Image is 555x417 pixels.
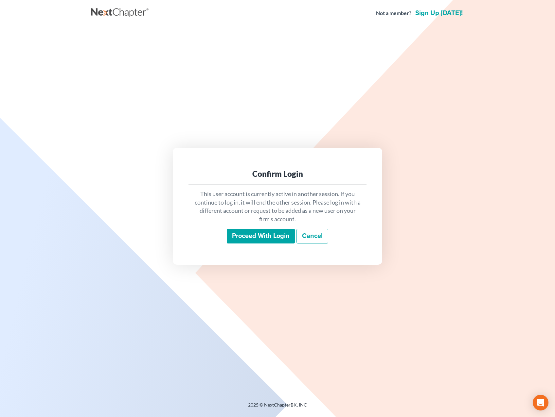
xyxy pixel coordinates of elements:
[91,402,464,413] div: 2025 © NextChapterBK, INC
[194,190,361,224] p: This user account is currently active in another session. If you continue to log in, it will end ...
[376,9,411,17] strong: Not a member?
[414,10,464,16] a: Sign up [DATE]!
[227,229,295,244] input: Proceed with login
[194,169,361,179] div: Confirm Login
[533,395,548,410] div: Open Intercom Messenger
[296,229,328,244] a: Cancel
